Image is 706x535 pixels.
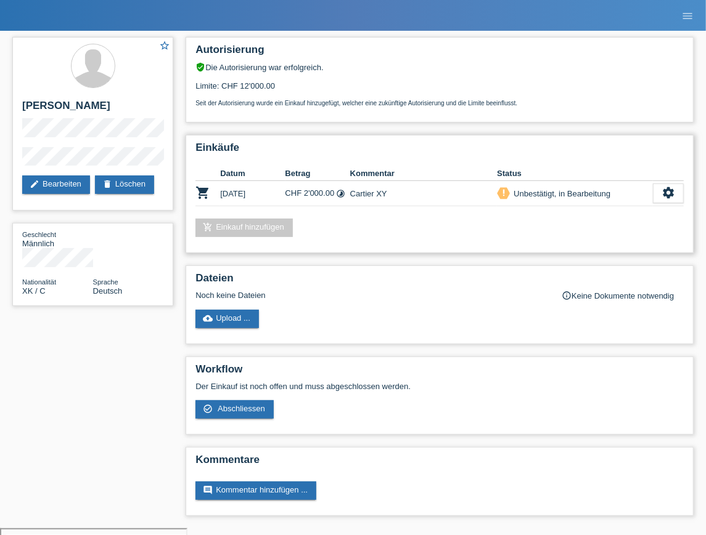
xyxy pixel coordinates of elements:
h2: [PERSON_NAME] [22,100,163,118]
i: POSP00027222 [195,185,210,200]
div: Unbestätigt, in Bearbeitung [510,187,610,200]
img: logo_orange.svg [20,20,30,30]
span: Sprache [93,278,118,286]
a: deleteLöschen [95,175,154,194]
th: Status [497,166,653,181]
div: v 4.0.25 [35,20,60,30]
h2: Autorisierung [195,44,684,62]
i: star_border [159,40,170,51]
i: delete [102,179,112,189]
a: menu [675,12,700,19]
div: Keine Dokumente notwendig [562,291,684,300]
span: Deutsch [93,286,123,296]
td: Cartier XY [350,181,498,206]
i: check_circle_outline [203,404,213,414]
h2: Dateien [195,272,684,291]
div: Domain [64,73,91,81]
i: Fixe Raten (36 Raten) [336,189,345,198]
th: Betrag [285,166,350,181]
i: info_outline [562,291,572,300]
i: priority_high [499,188,508,197]
th: Datum [220,166,285,181]
span: Abschliessen [218,404,265,413]
img: website_grey.svg [20,32,30,42]
i: verified_user [195,62,205,72]
a: editBearbeiten [22,175,90,194]
img: tab_domain_overview_orange.svg [50,71,60,81]
i: comment [203,485,213,495]
div: Keywords nach Traffic [134,73,213,81]
span: Kosovo / C / 30.08.1994 [22,286,46,296]
h2: Kommentare [195,454,684,472]
div: Domain: [DOMAIN_NAME] [32,32,136,42]
div: Die Autorisierung war erfolgreich. [195,62,684,72]
h2: Workflow [195,363,684,382]
i: settings [662,186,675,199]
a: commentKommentar hinzufügen ... [195,481,316,500]
td: [DATE] [220,181,285,206]
a: star_border [159,40,170,53]
div: Noch keine Dateien [195,291,546,300]
div: Männlich [22,230,93,248]
td: CHF 2'000.00 [285,181,350,206]
i: edit [30,179,39,189]
i: cloud_upload [203,313,213,323]
div: Limite: CHF 12'000.00 [195,72,684,107]
a: check_circle_outline Abschliessen [195,400,274,419]
i: add_shopping_cart [203,222,213,232]
a: add_shopping_cartEinkauf hinzufügen [195,219,293,237]
p: Seit der Autorisierung wurde ein Einkauf hinzugefügt, welcher eine zukünftige Autorisierung und d... [195,100,684,107]
p: Der Einkauf ist noch offen und muss abgeschlossen werden. [195,382,684,391]
span: Geschlecht [22,231,56,238]
h2: Einkäufe [195,142,684,160]
i: menu [681,10,694,22]
th: Kommentar [350,166,498,181]
a: cloud_uploadUpload ... [195,310,259,328]
img: tab_keywords_by_traffic_grey.svg [120,71,130,81]
span: Nationalität [22,278,56,286]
